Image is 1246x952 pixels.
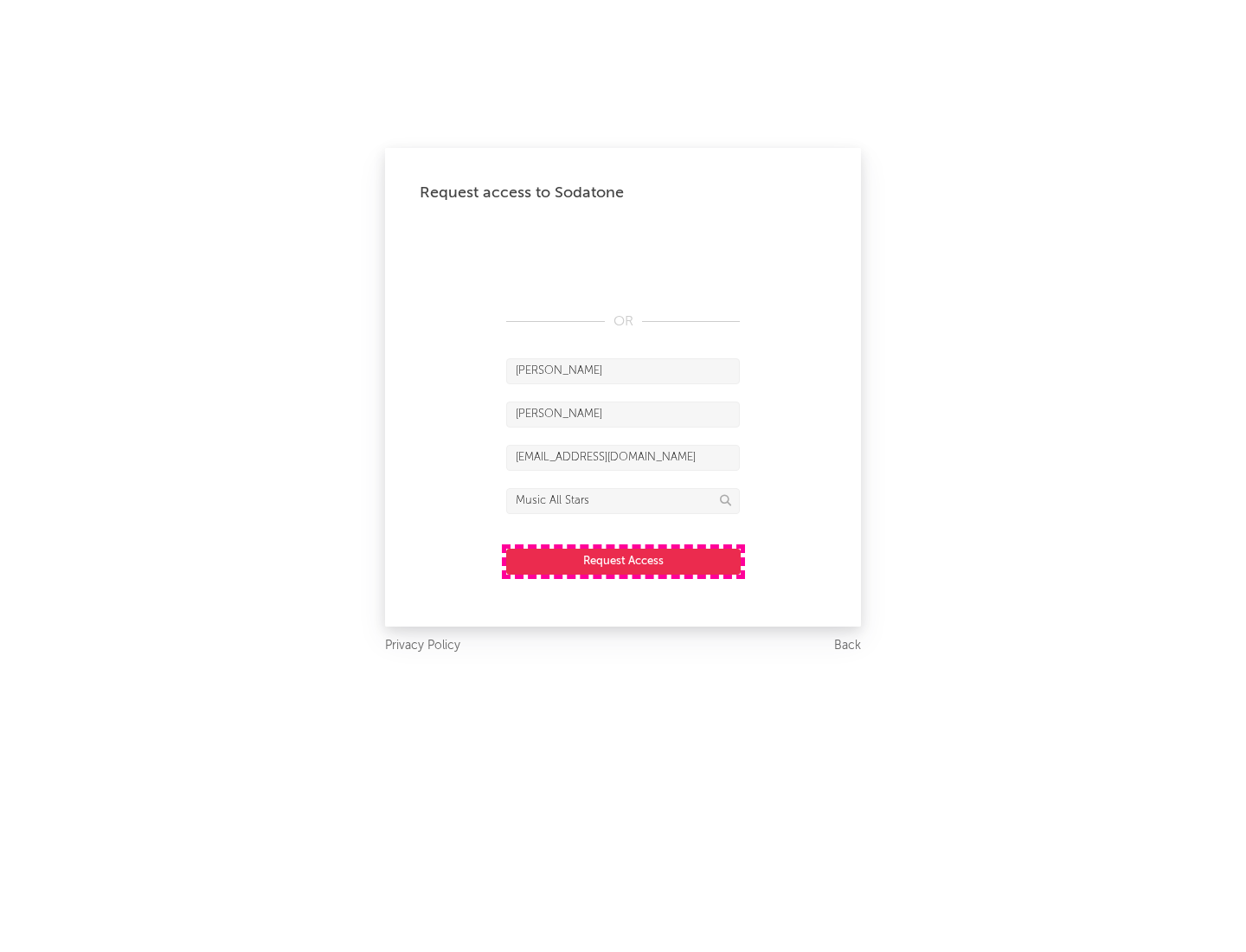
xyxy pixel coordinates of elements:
button: Request Access [506,549,741,575]
input: Division [506,488,740,514]
a: Back [834,635,861,657]
input: Email [506,445,740,471]
div: OR [506,312,740,332]
input: Last Name [506,402,740,428]
input: First Name [506,358,740,384]
div: Request access to Sodatone [420,183,826,203]
a: Privacy Policy [385,635,460,657]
